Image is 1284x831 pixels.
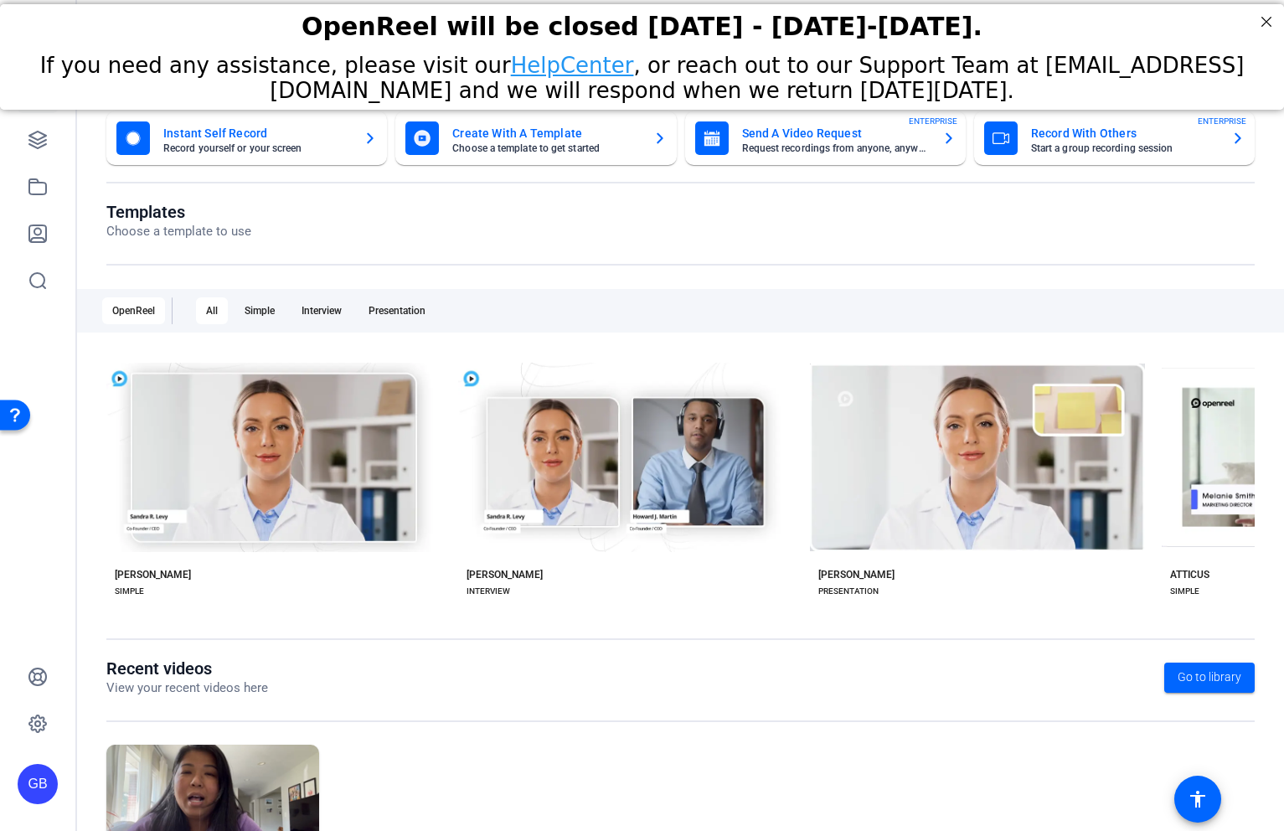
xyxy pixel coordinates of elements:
span: ENTERPRISE [909,115,957,127]
a: Go to library [1164,663,1255,693]
div: Simple [235,297,285,324]
a: HelpCenter [511,49,634,74]
mat-icon: accessibility [1188,789,1208,809]
div: INTERVIEW [467,585,510,598]
div: SIMPLE [115,585,144,598]
button: Send A Video RequestRequest recordings from anyone, anywhereENTERPRISE [685,111,966,165]
mat-card-subtitle: Record yourself or your screen [163,143,350,153]
span: If you need any assistance, please visit our , or reach out to our Support Team at [EMAIL_ADDRESS... [40,49,1245,99]
mat-card-title: Record With Others [1031,123,1218,143]
button: Create With A TemplateChoose a template to get started [395,111,676,165]
div: PRESENTATION [818,585,879,598]
div: [PERSON_NAME] [115,568,191,581]
p: Choose a template to use [106,222,251,241]
div: SIMPLE [1170,585,1199,598]
button: Instant Self RecordRecord yourself or your screen [106,111,387,165]
div: OpenReel will be closed [DATE] - [DATE]-[DATE]. [21,8,1263,37]
span: ENTERPRISE [1198,115,1246,127]
div: ATTICUS [1170,568,1209,581]
div: [PERSON_NAME] [467,568,543,581]
h1: Recent videos [106,658,268,679]
button: Record With OthersStart a group recording sessionENTERPRISE [974,111,1255,165]
div: [PERSON_NAME] [818,568,895,581]
div: Presentation [358,297,436,324]
div: OpenReel [102,297,165,324]
p: View your recent videos here [106,679,268,698]
div: Interview [291,297,352,324]
h1: Templates [106,202,251,222]
mat-card-subtitle: Start a group recording session [1031,143,1218,153]
mat-card-subtitle: Choose a template to get started [452,143,639,153]
div: GB [18,764,58,804]
div: All [196,297,228,324]
span: Go to library [1178,668,1241,686]
mat-card-title: Send A Video Request [742,123,929,143]
mat-card-title: Create With A Template [452,123,639,143]
mat-card-subtitle: Request recordings from anyone, anywhere [742,143,929,153]
mat-card-title: Instant Self Record [163,123,350,143]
